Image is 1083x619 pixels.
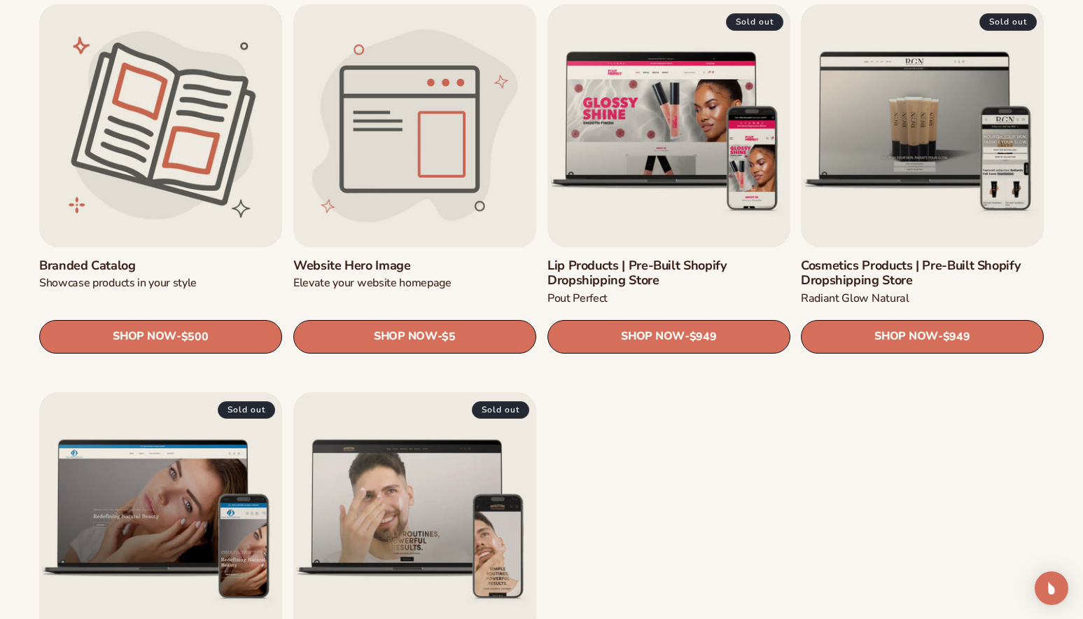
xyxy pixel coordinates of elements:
[39,319,282,353] a: SHOP NOW- $500
[547,258,790,288] a: Lip Products | Pre-Built Shopify Dropshipping Store
[801,258,1044,288] a: Cosmetics Products | Pre-Built Shopify Dropshipping Store
[547,319,790,353] a: SHOP NOW- $949
[1035,571,1068,605] div: Open Intercom Messenger
[801,319,1044,353] a: SHOP NOW- $949
[293,258,536,273] a: Website Hero Image
[293,319,536,353] a: SHOP NOW- $5
[39,258,282,273] a: Branded catalog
